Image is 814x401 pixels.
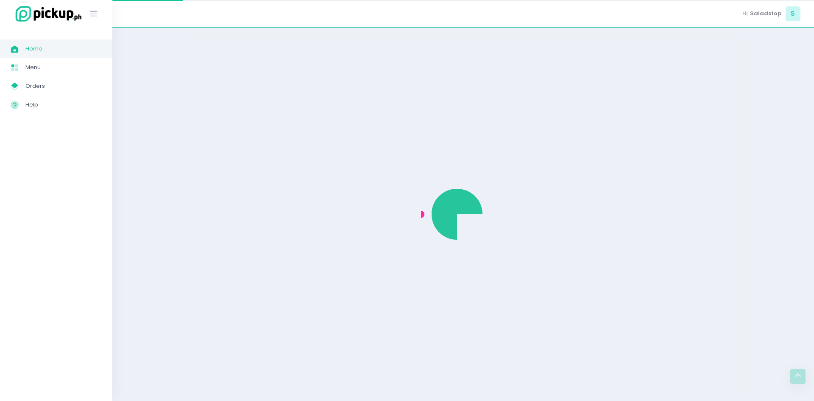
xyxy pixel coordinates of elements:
[25,81,102,92] span: Orders
[742,9,749,18] span: Hi,
[11,5,83,23] img: logo
[25,62,102,73] span: Menu
[750,9,781,18] span: Saladstop
[25,43,102,54] span: Home
[786,6,800,21] span: S
[25,99,102,110] span: Help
